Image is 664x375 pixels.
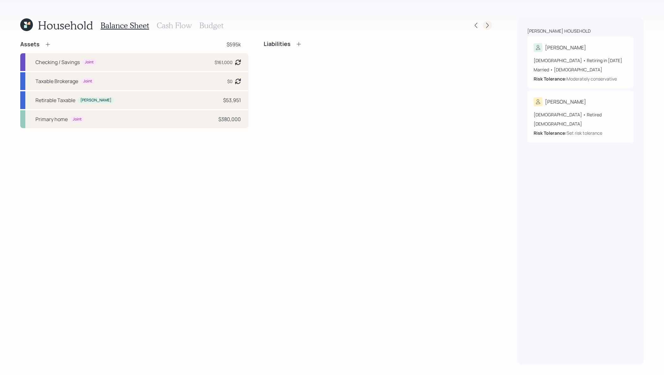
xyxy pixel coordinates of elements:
div: Joint [85,60,94,65]
h1: Household [38,18,93,32]
div: [DEMOGRAPHIC_DATA] • Retiring in [DATE] [534,57,627,64]
div: [PERSON_NAME] [80,98,111,103]
div: $161,000 [215,59,233,66]
div: Married • [DEMOGRAPHIC_DATA] [534,66,627,73]
h4: Assets [20,41,40,48]
div: $595k [227,41,241,48]
div: Moderately conservative [567,75,617,82]
div: Joint [73,117,82,122]
h3: Cash Flow [157,21,192,30]
div: Retirable Taxable [35,96,75,104]
b: Risk Tolerance: [534,130,567,136]
b: Risk Tolerance: [534,76,567,82]
div: [DEMOGRAPHIC_DATA] [534,120,627,127]
div: Joint [83,79,92,84]
h3: Balance Sheet [101,21,149,30]
div: [PERSON_NAME] household [527,28,591,34]
div: $380,000 [218,115,241,123]
div: Set risk tolerance [567,130,602,136]
div: Checking / Savings [35,58,80,66]
div: Primary home [35,115,68,123]
div: [DEMOGRAPHIC_DATA] • Retired [534,111,627,118]
div: [PERSON_NAME] [545,44,586,51]
div: [PERSON_NAME] [545,98,586,106]
div: $0 [227,78,233,85]
div: $53,951 [223,96,241,104]
div: Taxable Brokerage [35,77,78,85]
h4: Liabilities [264,41,291,48]
h3: Budget [199,21,223,30]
